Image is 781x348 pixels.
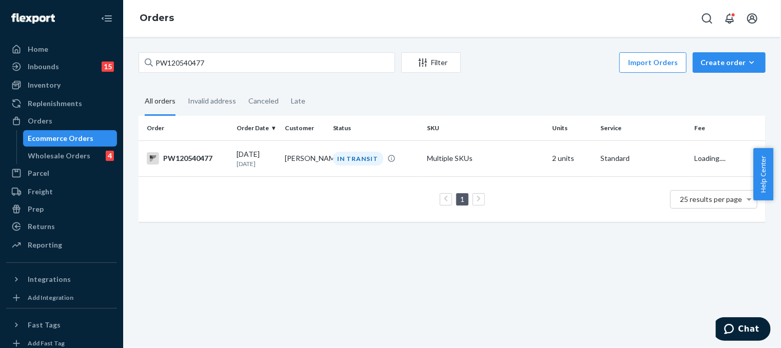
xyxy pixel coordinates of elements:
div: IN TRANSIT [333,152,383,166]
th: Order Date [232,116,281,140]
a: Home [6,41,117,57]
a: Inbounds15 [6,58,117,75]
a: Parcel [6,165,117,181]
div: 15 [102,62,114,72]
a: Replenishments [6,95,117,112]
div: Ecommerce Orders [28,133,94,144]
a: Returns [6,218,117,235]
div: Create order [700,57,758,68]
th: Order [139,116,232,140]
a: Prep [6,201,117,217]
ol: breadcrumbs [131,4,182,33]
div: Orders [28,116,52,126]
a: Orders [140,12,174,24]
button: Close Navigation [96,8,117,29]
div: Inventory [28,80,61,90]
td: 2 units [548,140,596,176]
div: Late [291,88,305,114]
a: Orders [6,113,117,129]
div: Add Fast Tag [28,339,65,347]
iframe: Opens a widget where you can chat to one of our agents [716,317,771,343]
div: Add Integration [28,293,73,302]
button: Import Orders [619,52,687,73]
div: Inbounds [28,62,59,72]
div: Integrations [28,274,71,284]
th: Service [596,116,690,140]
div: All orders [145,88,175,116]
a: Ecommerce Orders [23,130,118,147]
button: Open account menu [742,8,763,29]
button: Integrations [6,271,117,288]
input: Search orders [139,52,395,73]
div: Canceled [248,88,279,114]
button: Open notifications [719,8,740,29]
div: Prep [28,204,44,214]
span: 25 results per page [680,195,743,203]
div: Fast Tags [28,320,61,330]
div: Reporting [28,240,62,250]
div: Parcel [28,168,49,178]
td: Loading.... [690,140,766,176]
div: Home [28,44,48,54]
button: Open Search Box [697,8,717,29]
button: Fast Tags [6,317,117,333]
div: Returns [28,221,55,232]
div: Filter [402,57,460,68]
td: [PERSON_NAME] [281,140,329,176]
div: Replenishments [28,98,82,109]
div: Freight [28,187,53,197]
a: Wholesale Orders4 [23,148,118,164]
button: Filter [401,52,461,73]
button: Create order [693,52,766,73]
div: PW120540477 [147,152,228,165]
div: Customer [285,124,325,132]
a: Reporting [6,237,117,253]
td: Multiple SKUs [423,140,548,176]
th: Fee [690,116,766,140]
a: Add Integration [6,292,117,304]
th: SKU [423,116,548,140]
th: Status [329,116,423,140]
div: Wholesale Orders [28,151,91,161]
th: Units [548,116,596,140]
a: Page 1 is your current page [458,195,466,203]
a: Freight [6,183,117,200]
a: Inventory [6,77,117,93]
div: 4 [106,151,114,161]
div: [DATE] [237,149,277,168]
p: Standard [600,153,686,163]
img: Flexport logo [11,13,55,24]
button: Help Center [753,148,773,200]
p: [DATE] [237,159,277,168]
div: Invalid address [188,88,236,114]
